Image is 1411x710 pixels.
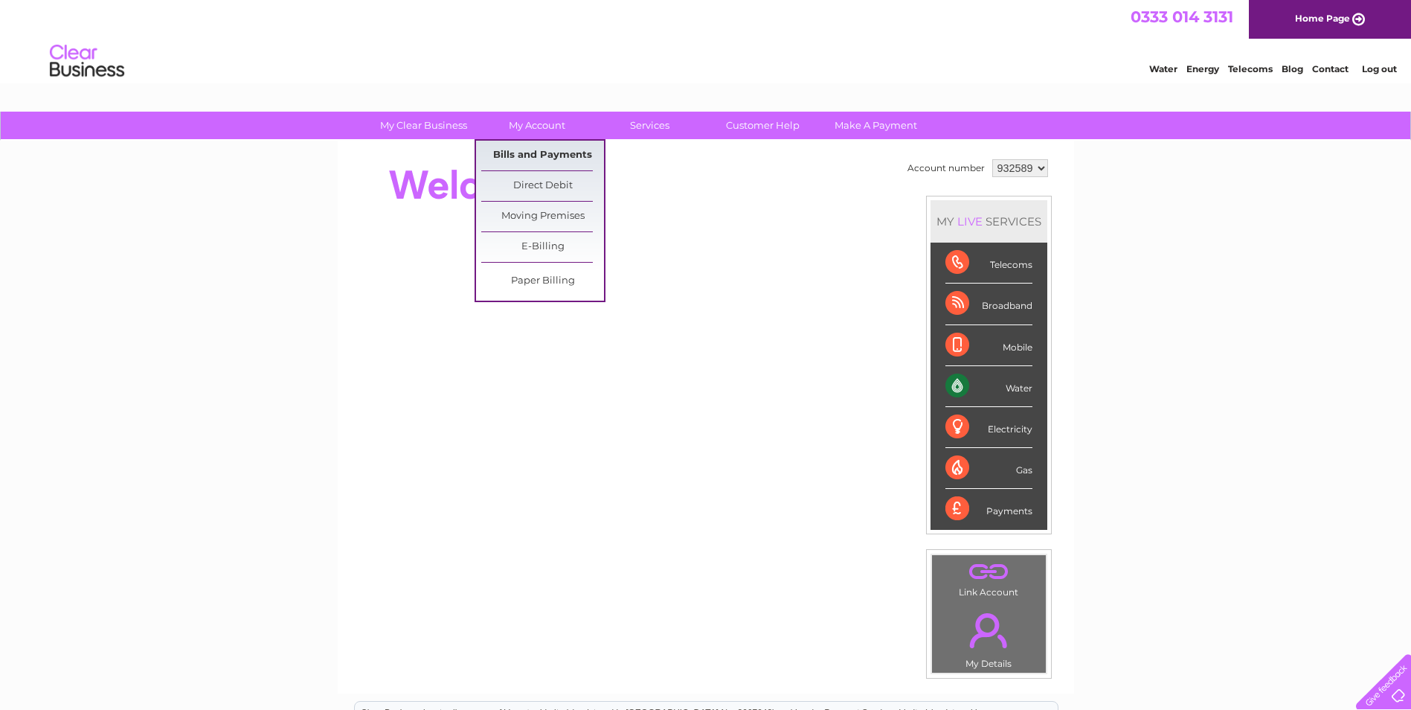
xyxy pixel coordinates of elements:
[701,112,824,139] a: Customer Help
[931,601,1047,674] td: My Details
[945,407,1032,448] div: Electricity
[936,604,1042,656] a: .
[481,202,604,231] a: Moving Premises
[481,171,604,201] a: Direct Debit
[1282,63,1303,74] a: Blog
[588,112,711,139] a: Services
[945,366,1032,407] div: Water
[945,489,1032,529] div: Payments
[362,112,485,139] a: My Clear Business
[1312,63,1349,74] a: Contact
[936,559,1042,585] a: .
[904,156,989,181] td: Account number
[945,284,1032,324] div: Broadband
[1131,7,1233,26] a: 0333 014 3131
[475,112,598,139] a: My Account
[931,200,1047,243] div: MY SERVICES
[931,554,1047,601] td: Link Account
[945,243,1032,284] div: Telecoms
[945,448,1032,489] div: Gas
[954,214,986,228] div: LIVE
[481,232,604,262] a: E-Billing
[1149,63,1177,74] a: Water
[481,141,604,170] a: Bills and Payments
[1228,63,1273,74] a: Telecoms
[355,8,1058,72] div: Clear Business is a trading name of Verastar Limited (registered in [GEOGRAPHIC_DATA] No. 3667643...
[945,325,1032,366] div: Mobile
[1362,63,1397,74] a: Log out
[481,266,604,296] a: Paper Billing
[1186,63,1219,74] a: Energy
[814,112,937,139] a: Make A Payment
[49,39,125,84] img: logo.png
